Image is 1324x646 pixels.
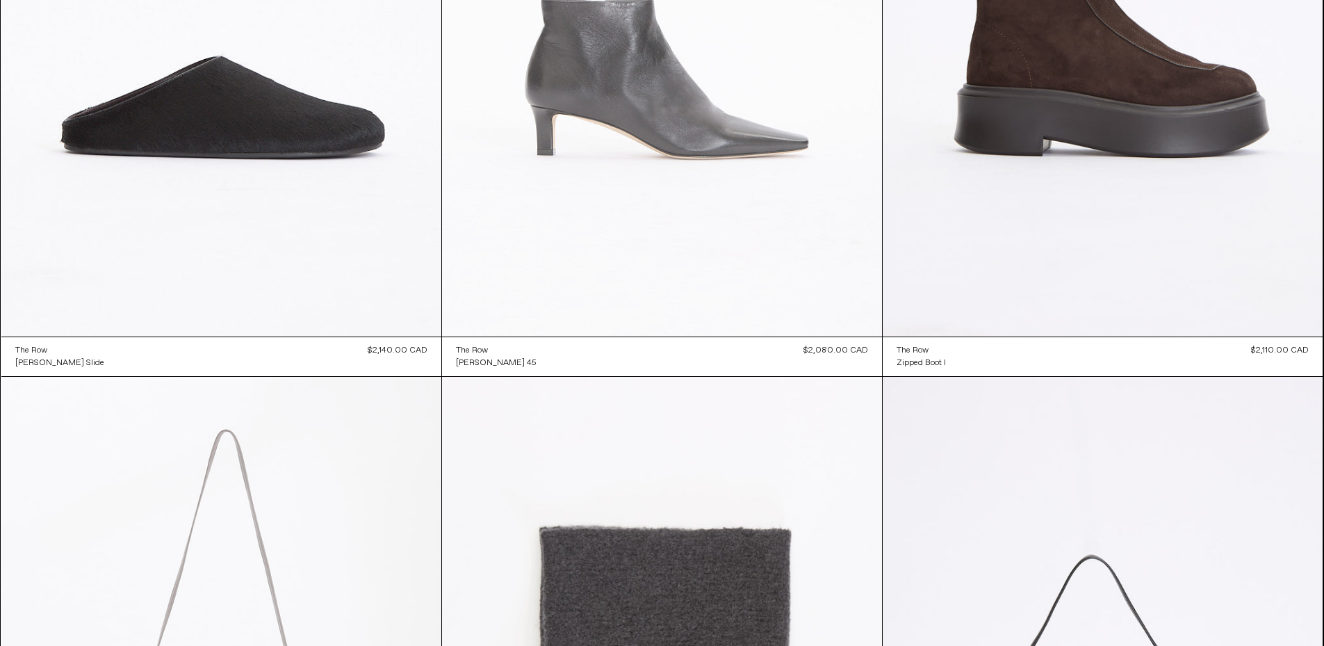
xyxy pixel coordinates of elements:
[15,357,104,369] a: [PERSON_NAME] Slide
[456,344,537,357] a: The Row
[15,357,104,369] div: [PERSON_NAME] Slide
[897,357,946,369] div: Zipped Boot I
[897,344,946,357] a: The Row
[456,357,537,369] a: [PERSON_NAME] 45
[897,357,946,369] a: Zipped Boot I
[456,345,488,357] div: The Row
[15,344,104,357] a: The Row
[456,357,537,369] div: [PERSON_NAME] 45
[1251,344,1309,357] div: $2,110.00 CAD
[803,344,868,357] div: $2,080.00 CAD
[897,345,929,357] div: The Row
[368,344,427,357] div: $2,140.00 CAD
[15,345,47,357] div: The Row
